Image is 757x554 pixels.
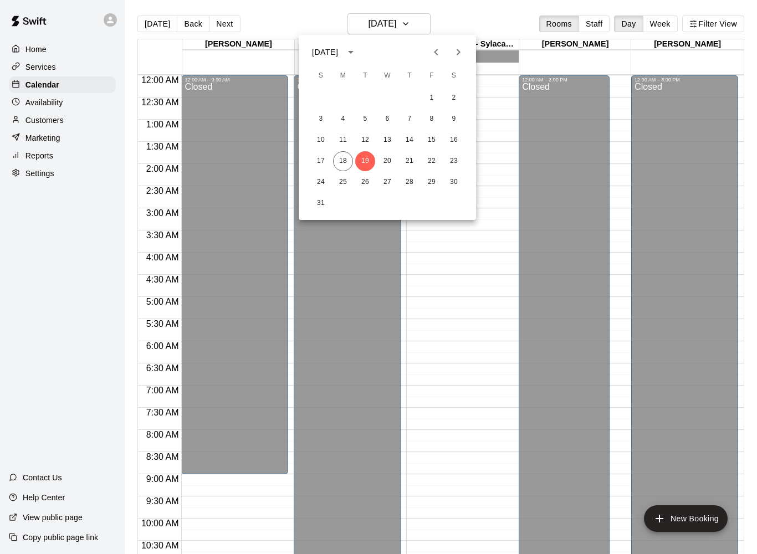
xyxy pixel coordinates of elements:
[444,88,464,108] button: 2
[377,109,397,129] button: 6
[377,130,397,150] button: 13
[355,65,375,87] span: Tuesday
[425,41,447,63] button: Previous month
[422,172,442,192] button: 29
[333,130,353,150] button: 11
[333,109,353,129] button: 4
[444,151,464,171] button: 23
[422,88,442,108] button: 1
[444,130,464,150] button: 16
[333,151,353,171] button: 18
[447,41,469,63] button: Next month
[355,151,375,171] button: 19
[311,109,331,129] button: 3
[400,151,420,171] button: 21
[422,109,442,129] button: 8
[341,43,360,61] button: calendar view is open, switch to year view
[311,130,331,150] button: 10
[400,130,420,150] button: 14
[355,109,375,129] button: 5
[444,65,464,87] span: Saturday
[400,172,420,192] button: 28
[355,172,375,192] button: 26
[311,151,331,171] button: 17
[400,65,420,87] span: Thursday
[311,65,331,87] span: Sunday
[312,47,338,58] div: [DATE]
[377,65,397,87] span: Wednesday
[333,172,353,192] button: 25
[355,130,375,150] button: 12
[311,193,331,213] button: 31
[377,172,397,192] button: 27
[377,151,397,171] button: 20
[333,65,353,87] span: Monday
[311,172,331,192] button: 24
[422,130,442,150] button: 15
[422,151,442,171] button: 22
[444,109,464,129] button: 9
[422,65,442,87] span: Friday
[444,172,464,192] button: 30
[400,109,420,129] button: 7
